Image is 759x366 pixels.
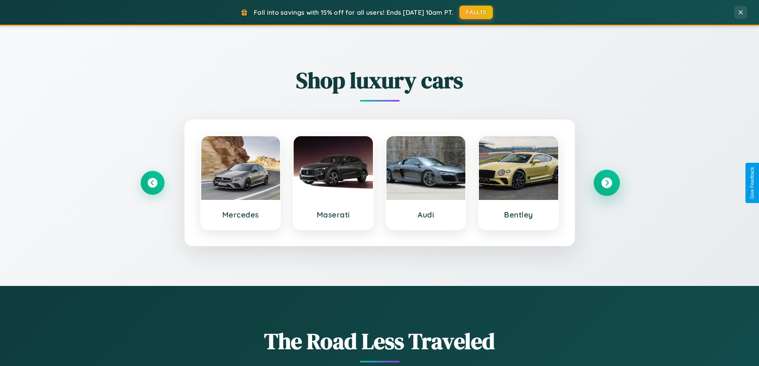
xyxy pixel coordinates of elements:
[487,210,550,219] h3: Bentley
[394,210,458,219] h3: Audi
[459,6,493,19] button: FALL15
[141,65,619,96] h2: Shop luxury cars
[209,210,273,219] h3: Mercedes
[749,167,755,199] div: Give Feedback
[302,210,365,219] h3: Maserati
[254,8,453,16] span: Fall into savings with 15% off for all users! Ends [DATE] 10am PT.
[141,326,619,356] h1: The Road Less Traveled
